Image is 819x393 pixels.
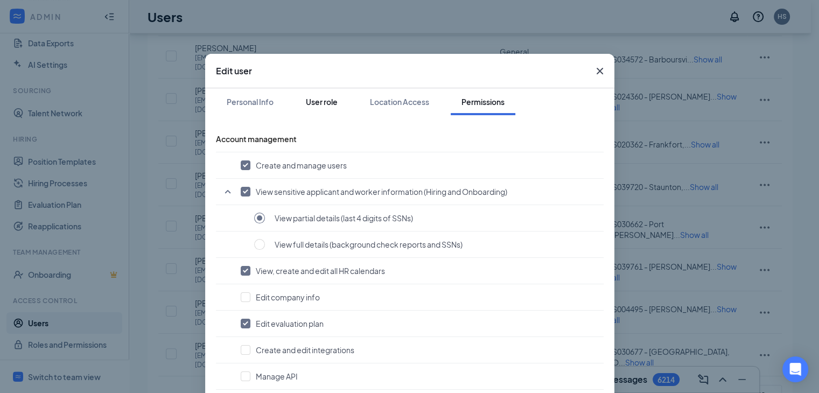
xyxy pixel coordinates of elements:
span: View full details (background check reports and SSNs) [275,239,463,250]
span: Edit company info [256,292,320,303]
span: View, create and edit all HR calendars [256,265,385,276]
div: User role [306,96,338,107]
div: Permissions [461,96,505,107]
div: Personal Info [227,96,274,107]
svg: Cross [593,65,606,78]
h3: Edit user [216,65,252,77]
button: Edit company info [241,292,598,303]
button: Close [585,54,614,88]
svg: SmallChevronUp [221,185,234,198]
button: View full details (background check reports and SSNs) [254,238,598,250]
span: View partial details (last 4 digits of SSNs) [275,213,413,223]
button: View partial details (last 4 digits of SSNs) [254,212,598,224]
button: View, create and edit all HR calendars [241,265,598,276]
span: Create and edit integrations [256,345,354,355]
button: Create and manage users [241,160,598,171]
div: Location Access [370,96,429,107]
span: Edit evaluation plan [256,318,324,329]
span: Account management [216,134,297,144]
button: Manage API [241,371,598,382]
span: Manage API [256,371,298,382]
div: Open Intercom Messenger [782,356,808,382]
span: Create and manage users [256,160,347,171]
button: View sensitive applicant and worker information (Hiring and Onboarding) [241,186,598,197]
button: Edit evaluation plan [241,318,598,329]
button: Create and edit integrations [241,345,598,355]
span: View sensitive applicant and worker information (Hiring and Onboarding) [256,186,507,197]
